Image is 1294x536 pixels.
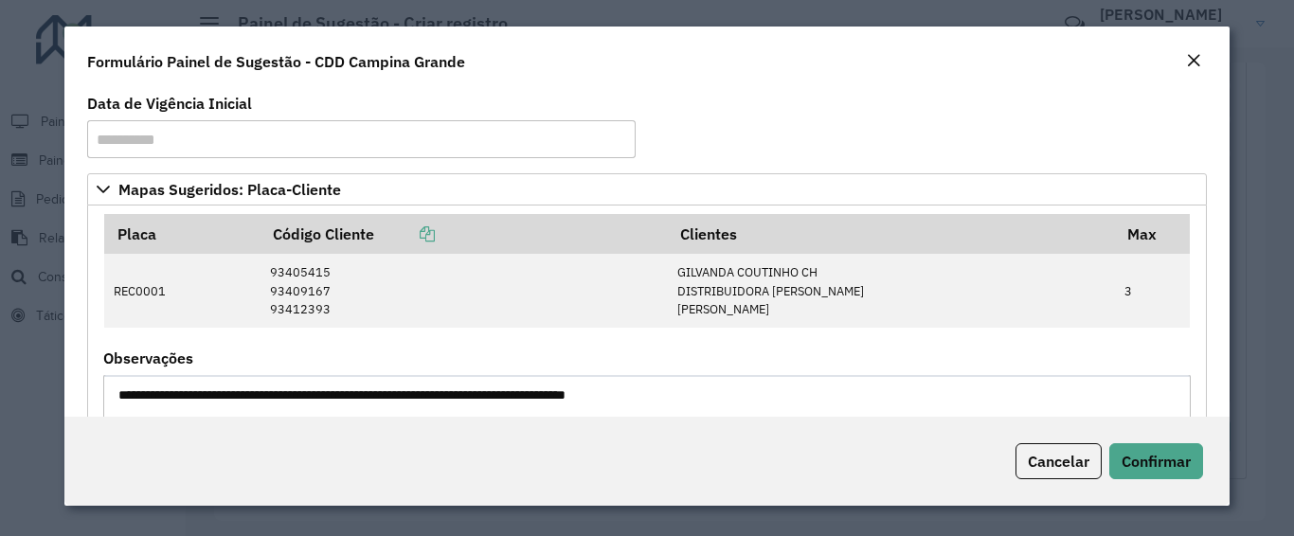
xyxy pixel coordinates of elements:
td: 3 [1114,254,1190,328]
th: Max [1114,214,1190,254]
span: Mapas Sugeridos: Placa-Cliente [118,182,341,197]
label: Data de Vigência Inicial [87,92,252,115]
a: Copiar [374,224,435,243]
td: GILVANDA COUTINHO CH DISTRIBUIDORA [PERSON_NAME] [PERSON_NAME] [667,254,1114,328]
th: Clientes [667,214,1114,254]
a: Mapas Sugeridos: Placa-Cliente [87,173,1206,205]
span: Cancelar [1028,452,1089,471]
th: Placa [104,214,261,254]
td: REC0001 [104,254,261,328]
label: Observações [103,347,193,369]
button: Close [1180,49,1207,74]
th: Código Cliente [260,214,667,254]
h4: Formulário Painel de Sugestão - CDD Campina Grande [87,50,465,73]
em: Fechar [1186,53,1201,68]
button: Cancelar [1015,443,1102,479]
span: Confirmar [1122,452,1191,471]
button: Confirmar [1109,443,1203,479]
td: 93405415 93409167 93412393 [260,254,667,328]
